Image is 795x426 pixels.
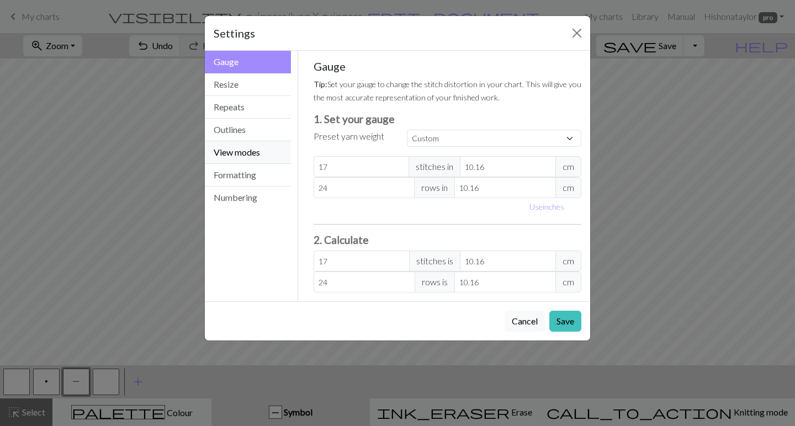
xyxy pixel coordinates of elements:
button: Numbering [205,187,291,209]
span: rows is [415,271,455,292]
span: cm [555,251,581,271]
button: Formatting [205,164,291,187]
button: Save [549,311,581,332]
h5: Settings [214,25,255,41]
label: Preset yarn weight [314,130,384,143]
button: Gauge [205,51,291,73]
span: rows in [414,177,455,198]
strong: Tip: [314,79,327,89]
button: Outlines [205,119,291,141]
button: Repeats [205,96,291,119]
button: Cancel [505,311,545,332]
span: cm [555,156,581,177]
h3: 2. Calculate [314,233,582,246]
h3: 1. Set your gauge [314,113,582,125]
button: Close [568,24,586,42]
span: stitches is [409,251,460,271]
button: Resize [205,73,291,96]
button: View modes [205,141,291,164]
button: Useinches [524,198,569,215]
small: Set your gauge to change the stitch distortion in your chart. This will give you the most accurat... [314,79,581,102]
h5: Gauge [314,60,582,73]
span: cm [555,177,581,198]
span: stitches in [409,156,460,177]
span: cm [555,271,581,292]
